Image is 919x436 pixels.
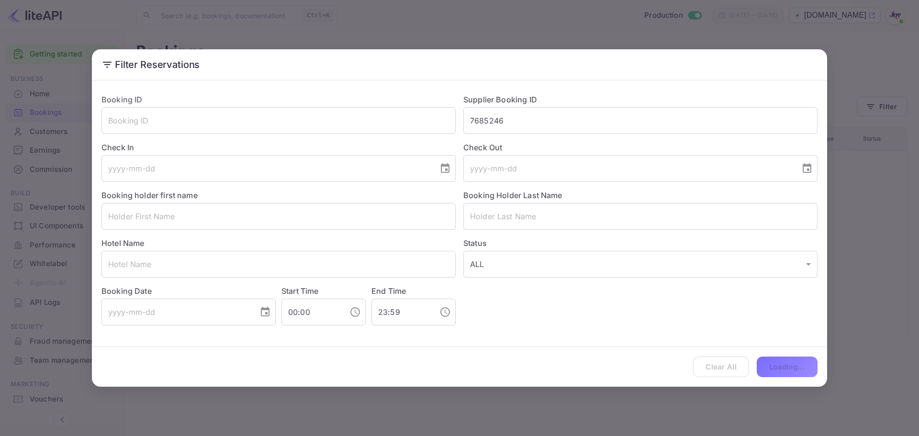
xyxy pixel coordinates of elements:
label: Check Out [463,142,818,153]
input: hh:mm [281,299,342,325]
button: Choose date [436,159,455,178]
label: Check In [101,142,456,153]
input: hh:mm [371,299,432,325]
label: End Time [371,286,406,296]
label: Booking ID [101,95,143,104]
label: Status [463,237,818,249]
label: Booking Holder Last Name [463,190,562,200]
input: yyyy-mm-dd [463,155,794,182]
input: Hotel Name [101,251,456,278]
label: Start Time [281,286,319,296]
label: Booking Date [101,285,276,297]
div: ALL [463,251,818,278]
button: Choose date [797,159,817,178]
input: Booking ID [101,107,456,134]
input: yyyy-mm-dd [101,155,432,182]
label: Hotel Name [101,238,145,248]
button: Choose date [256,302,275,322]
input: yyyy-mm-dd [101,299,252,325]
label: Supplier Booking ID [463,95,537,104]
button: Choose time, selected time is 11:59 PM [436,302,455,322]
label: Booking holder first name [101,190,198,200]
h2: Filter Reservations [92,49,827,80]
input: Supplier Booking ID [463,107,818,134]
input: Holder Last Name [463,203,818,230]
input: Holder First Name [101,203,456,230]
button: Choose time, selected time is 12:00 AM [346,302,365,322]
